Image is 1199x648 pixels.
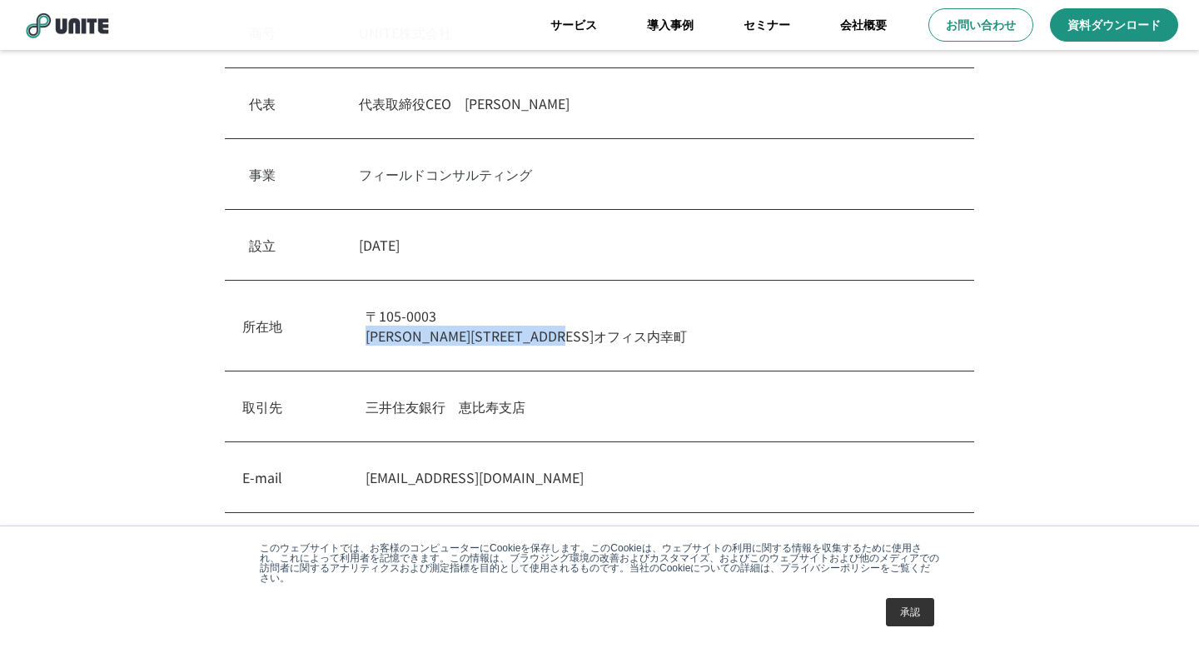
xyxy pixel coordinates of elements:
[249,235,276,255] p: 設立
[260,543,939,583] p: このウェブサイトでは、お客様のコンピューターにCookieを保存します。このCookieは、ウェブサイトの利用に関する情報を収集するために使用され、これによって利用者を記憶できます。この情報は、...
[242,316,282,336] p: 所在地
[242,467,282,487] p: E-mail
[359,164,950,184] p: フィールドコンサルティング
[946,17,1016,33] p: お問い合わせ
[928,8,1033,42] a: お問い合わせ
[242,396,282,416] p: 取引先
[249,93,276,113] p: 代表
[359,93,950,113] p: 代表取締役CEO [PERSON_NAME]
[359,235,950,255] p: [DATE]
[886,598,934,626] a: 承認
[1116,568,1199,648] div: チャットウィジェット
[1116,568,1199,648] iframe: Chat Widget
[1050,8,1178,42] a: 資料ダウンロード
[1067,17,1161,33] p: 資料ダウンロード
[366,396,957,416] p: 三井住友銀行 恵比寿支店
[249,164,276,184] p: 事業
[366,467,957,487] p: [EMAIL_ADDRESS][DOMAIN_NAME]
[366,306,957,346] p: 〒105-0003 [PERSON_NAME][STREET_ADDRESS]オフィス内幸町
